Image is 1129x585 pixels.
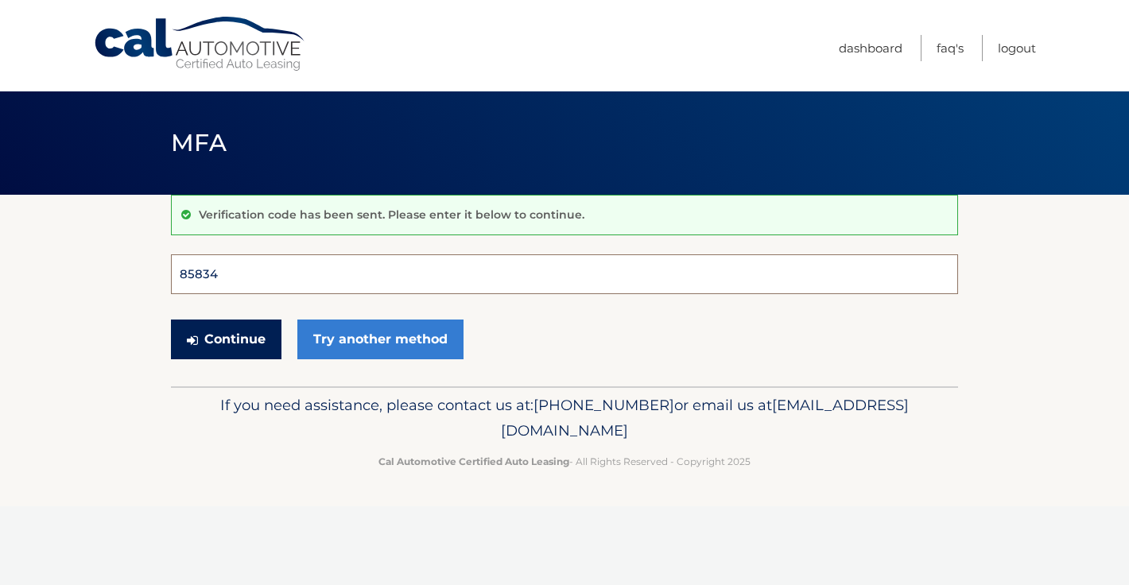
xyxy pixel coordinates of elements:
[378,455,569,467] strong: Cal Automotive Certified Auto Leasing
[998,35,1036,61] a: Logout
[181,453,948,470] p: - All Rights Reserved - Copyright 2025
[839,35,902,61] a: Dashboard
[93,16,308,72] a: Cal Automotive
[171,254,958,294] input: Verification Code
[937,35,964,61] a: FAQ's
[533,396,674,414] span: [PHONE_NUMBER]
[297,320,464,359] a: Try another method
[501,396,909,440] span: [EMAIL_ADDRESS][DOMAIN_NAME]
[181,393,948,444] p: If you need assistance, please contact us at: or email us at
[171,128,227,157] span: MFA
[171,320,281,359] button: Continue
[199,207,584,222] p: Verification code has been sent. Please enter it below to continue.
